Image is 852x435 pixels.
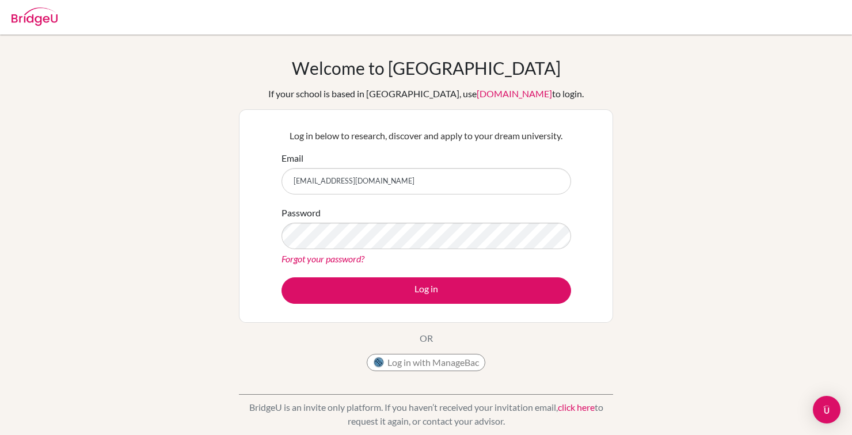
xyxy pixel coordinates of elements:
button: Log in [282,277,571,304]
p: BridgeU is an invite only platform. If you haven’t received your invitation email, to request it ... [239,400,613,428]
div: If your school is based in [GEOGRAPHIC_DATA], use to login. [268,87,584,101]
label: Password [282,206,321,220]
div: Open Intercom Messenger [813,396,840,423]
label: Email [282,151,303,165]
a: Forgot your password? [282,253,364,264]
img: Bridge-U [12,7,58,26]
h1: Welcome to [GEOGRAPHIC_DATA] [292,58,561,78]
a: click here [558,402,595,413]
button: Log in with ManageBac [367,354,485,371]
p: Log in below to research, discover and apply to your dream university. [282,129,571,143]
a: [DOMAIN_NAME] [477,88,552,99]
p: OR [420,331,433,345]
